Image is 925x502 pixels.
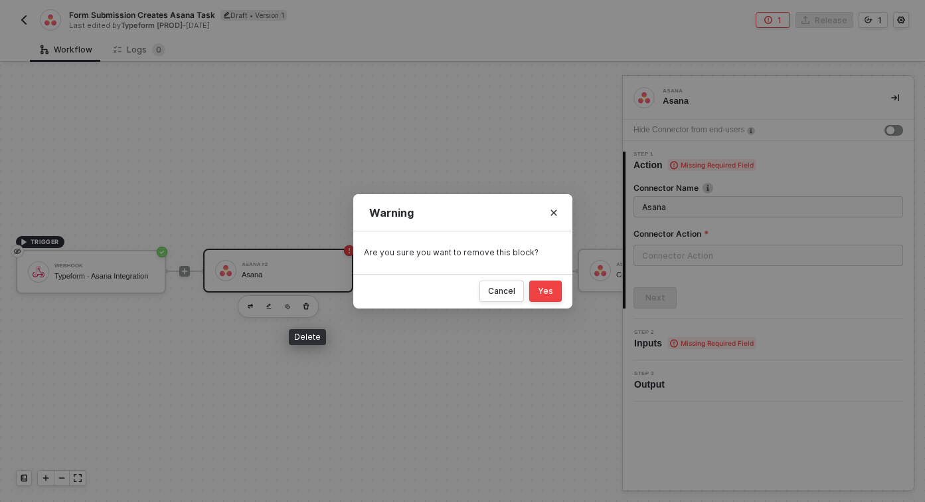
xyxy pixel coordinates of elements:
span: Action [633,158,756,172]
sup: 0 [152,43,165,57]
span: Step 1 [633,152,756,157]
div: Webhook [54,263,154,269]
input: Enter description [642,199,892,214]
div: 1 [778,15,782,26]
div: Typeform - Asana Integration [54,272,154,281]
span: icon-play [181,267,189,275]
span: icon-error-page [344,245,355,256]
div: Asana [663,95,870,107]
button: 1 [756,12,790,28]
div: Asana #2 [242,262,341,267]
div: Delete [289,329,326,345]
img: integration-icon [44,14,56,26]
img: edit-cred [266,303,272,309]
button: edit-cred [242,299,258,314]
div: Asana [242,271,341,279]
span: icon-versioning [865,16,873,24]
label: Connector Action [633,228,903,239]
span: Missing Required Field [667,159,756,171]
img: icon [33,266,44,278]
div: Asana [616,262,716,267]
div: Logs [114,43,165,57]
span: icon-edit [223,11,230,19]
span: eye-invisible [13,246,21,257]
button: Release [796,12,853,28]
button: Next [633,287,677,309]
img: back [19,15,29,25]
img: icon [220,265,232,277]
img: icon-info [747,127,755,135]
button: edit-cred [261,299,277,314]
span: TRIGGER [31,237,59,247]
span: icon-play [42,474,50,482]
button: Yes [529,280,562,301]
span: icon-minus [58,474,66,482]
span: icon-settings [897,16,905,24]
div: 1 [878,15,882,26]
button: copy-block [280,299,295,314]
span: Step 2 [634,330,756,335]
div: Cancel [488,285,515,296]
div: Last edited by - [DATE] [69,21,462,31]
div: Yes [538,285,553,296]
span: icon-success-page [157,247,167,257]
span: icon-expand [74,474,82,482]
img: copy-block [285,304,290,309]
span: Inputs [634,336,756,350]
span: Typeform [PROD] [121,21,183,30]
div: Are you sure you want to remove this block? [364,247,562,258]
span: Missing Required Field [667,337,756,349]
div: Creates a new Task [616,271,716,279]
img: integration-icon [638,92,650,104]
div: Hide Connector from end-users [633,124,744,136]
input: Connector Action [633,245,903,266]
div: Asana [663,88,862,94]
span: Step 3 [634,371,670,376]
span: Form Submission Creates Asana Task [69,9,215,21]
button: back [16,12,32,28]
label: Connector Name [633,182,903,193]
img: icon [594,265,606,277]
button: Cancel [479,280,524,301]
div: Draft • Version 1 [220,10,287,21]
img: edit-cred [248,304,253,309]
span: icon-play [20,238,28,246]
span: Output [634,378,670,391]
span: icon-error-page [764,16,772,24]
button: 1 [859,12,888,28]
img: icon-info [703,183,713,193]
span: icon-collapse-right [891,94,899,102]
div: Workflow [41,45,92,55]
div: Warning [369,205,556,219]
div: Step 1Action Missing Required FieldConnector Nameicon-infoConnector ActionNext [623,152,914,309]
button: Close [543,202,564,223]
